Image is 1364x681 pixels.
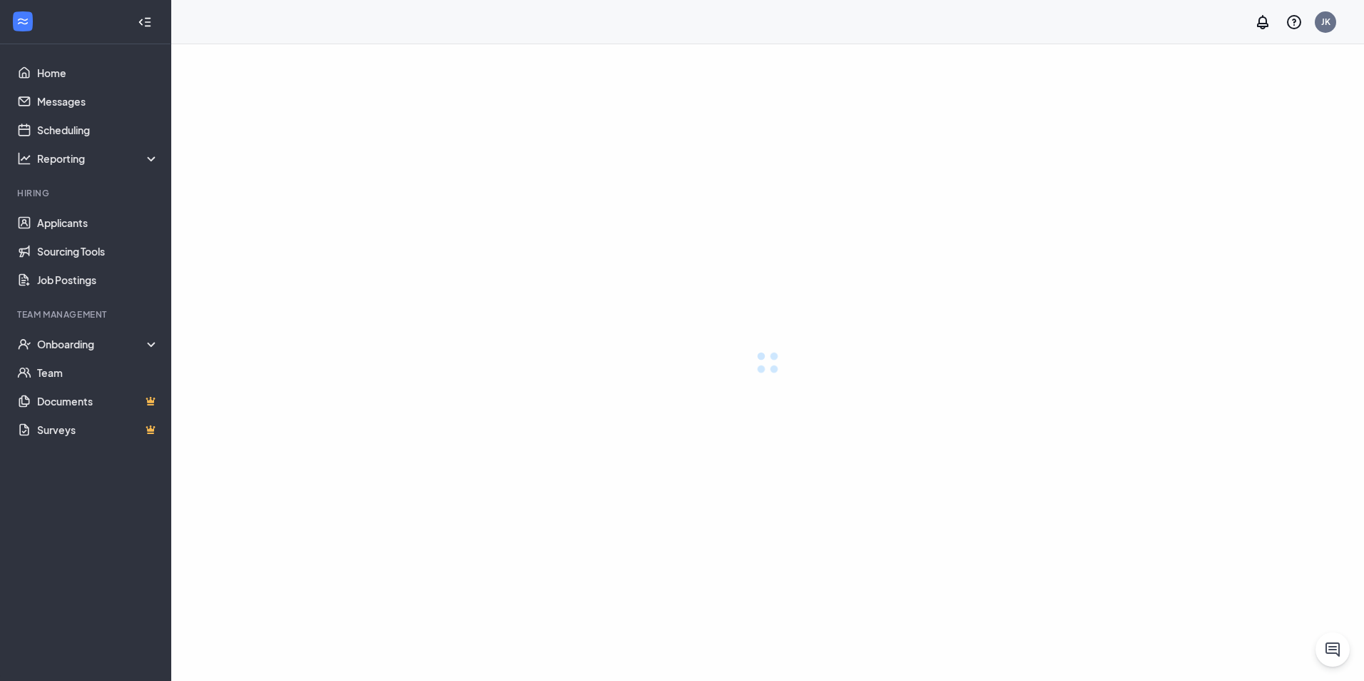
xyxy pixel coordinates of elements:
[37,415,159,444] a: SurveysCrown
[1254,14,1271,31] svg: Notifications
[37,208,159,237] a: Applicants
[17,308,156,321] div: Team Management
[37,358,159,387] a: Team
[1315,632,1350,667] button: ChatActive
[37,151,160,166] div: Reporting
[17,337,31,351] svg: UserCheck
[17,187,156,199] div: Hiring
[37,266,159,294] a: Job Postings
[37,387,159,415] a: DocumentsCrown
[37,337,160,351] div: Onboarding
[1286,14,1303,31] svg: QuestionInfo
[1321,16,1330,28] div: JK
[16,14,30,29] svg: WorkstreamLogo
[17,151,31,166] svg: Analysis
[37,59,159,87] a: Home
[1324,641,1341,658] svg: ChatActive
[37,87,159,116] a: Messages
[138,15,152,29] svg: Collapse
[37,237,159,266] a: Sourcing Tools
[37,116,159,144] a: Scheduling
